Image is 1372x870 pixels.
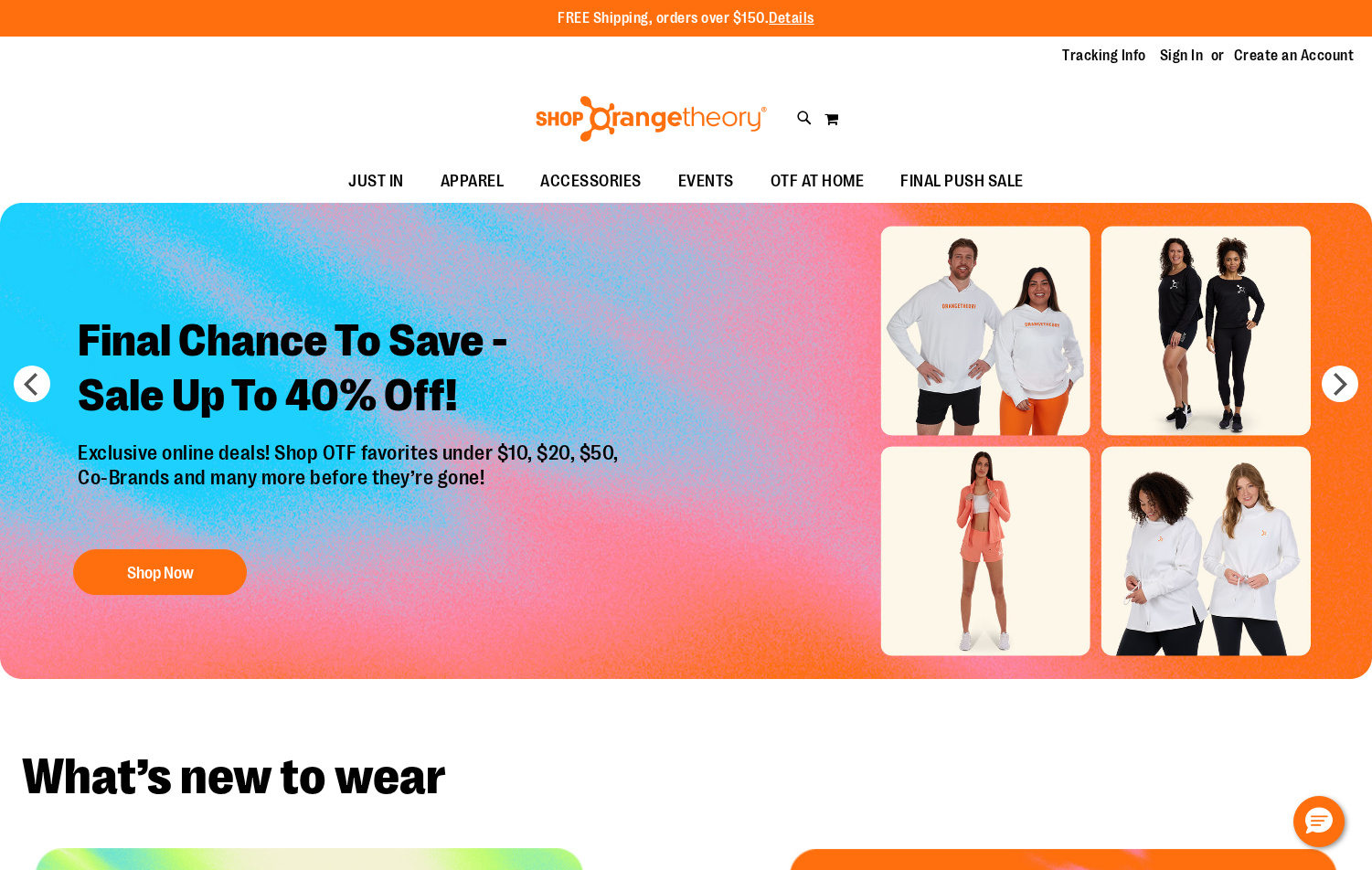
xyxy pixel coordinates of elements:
[1322,366,1358,402] button: next
[540,161,642,202] span: ACCESSORIES
[533,96,770,142] img: Shop Orangetheory
[771,161,865,202] span: OTF AT HOME
[558,8,814,29] p: FREE Shipping, orders over $150.
[22,752,1350,802] h2: What’s new to wear
[64,301,637,442] h2: Final Chance To Save - Sale Up To 40% Off!
[752,161,883,203] a: OTF AT HOME
[64,301,637,605] a: Final Chance To Save -Sale Up To 40% Off! Exclusive online deals! Shop OTF favorites under $10, $...
[1160,46,1204,66] a: Sign In
[1062,46,1146,66] a: Tracking Info
[64,442,637,532] p: Exclusive online deals! Shop OTF favorites under $10, $20, $50, Co-Brands and many more before th...
[422,161,523,203] a: APPAREL
[522,161,660,203] a: ACCESSORIES
[73,549,247,595] button: Shop Now
[882,161,1042,203] a: FINAL PUSH SALE
[348,161,404,202] span: JUST IN
[330,161,422,203] a: JUST IN
[1293,796,1345,847] button: Hello, have a question? Let’s chat.
[441,161,505,202] span: APPAREL
[678,161,734,202] span: EVENTS
[900,161,1024,202] span: FINAL PUSH SALE
[769,10,814,27] a: Details
[1234,46,1355,66] a: Create an Account
[660,161,752,203] a: EVENTS
[14,366,50,402] button: prev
